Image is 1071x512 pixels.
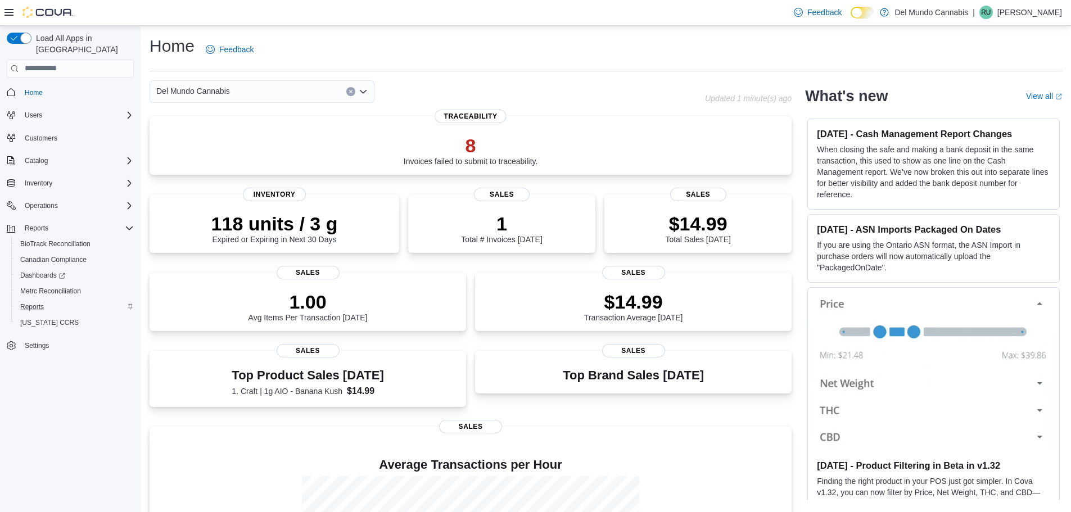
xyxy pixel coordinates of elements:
button: Settings [2,337,138,354]
span: Customers [25,134,57,143]
button: Users [2,107,138,123]
button: Home [2,84,138,101]
h3: [DATE] - ASN Imports Packaged On Dates [817,224,1050,235]
span: Settings [25,341,49,350]
div: Invoices failed to submit to traceability. [404,134,538,166]
button: Catalog [2,153,138,169]
span: Sales [439,420,502,433]
a: Canadian Compliance [16,253,91,266]
span: Sales [670,188,726,201]
span: Sales [602,344,665,357]
dd: $14.99 [347,384,384,398]
a: Metrc Reconciliation [16,284,85,298]
a: BioTrack Reconciliation [16,237,95,251]
span: Dashboards [20,271,65,280]
button: Open list of options [359,87,368,96]
button: Catalog [20,154,52,167]
span: Users [20,108,134,122]
span: Washington CCRS [16,316,134,329]
p: If you are using the Ontario ASN format, the ASN Import in purchase orders will now automatically... [817,239,1050,273]
button: Metrc Reconciliation [11,283,138,299]
span: Sales [277,344,340,357]
button: Users [20,108,47,122]
span: Load All Apps in [GEOGRAPHIC_DATA] [31,33,134,55]
button: Clear input [346,87,355,96]
a: Settings [20,339,53,352]
div: Total # Invoices [DATE] [461,212,542,244]
p: Del Mundo Cannabis [894,6,968,19]
span: Operations [20,199,134,212]
button: Inventory [2,175,138,191]
dt: 1. Craft | 1g AIO - Banana Kush [232,386,342,397]
p: When closing the safe and making a bank deposit in the same transaction, this used to show as one... [817,144,1050,200]
a: View allExternal link [1026,92,1062,101]
span: Canadian Compliance [16,253,134,266]
h3: Top Product Sales [DATE] [232,369,383,382]
img: Cova [22,7,73,18]
button: Reports [11,299,138,315]
span: Del Mundo Cannabis [156,84,230,98]
span: Reports [25,224,48,233]
span: Operations [25,201,58,210]
span: Inventory [243,188,306,201]
div: Transaction Average [DATE] [584,291,683,322]
p: Updated 1 minute(s) ago [705,94,792,103]
a: Customers [20,132,62,145]
p: 8 [404,134,538,157]
button: Inventory [20,176,57,190]
p: $14.99 [584,291,683,313]
p: 1.00 [248,291,368,313]
span: Feedback [807,7,842,18]
span: Feedback [219,44,254,55]
span: Sales [277,266,340,279]
a: Home [20,86,47,99]
span: Sales [602,266,665,279]
a: Dashboards [16,269,70,282]
h3: [DATE] - Product Filtering in Beta in v1.32 [817,460,1050,471]
span: Settings [20,338,134,352]
span: Home [20,85,134,99]
p: $14.99 [665,212,730,235]
h3: Top Brand Sales [DATE] [563,369,704,382]
h2: What's new [805,87,888,105]
span: Inventory [20,176,134,190]
svg: External link [1055,93,1062,100]
p: 118 units / 3 g [211,212,338,235]
p: 1 [461,212,542,235]
span: Inventory [25,179,52,188]
a: Feedback [201,38,258,61]
div: Expired or Expiring in Next 30 Days [211,212,338,244]
span: Canadian Compliance [20,255,87,264]
span: Metrc Reconciliation [16,284,134,298]
h1: Home [150,35,195,57]
button: Reports [2,220,138,236]
button: Canadian Compliance [11,252,138,268]
h4: Average Transactions per Hour [159,458,783,472]
span: Customers [20,131,134,145]
span: Sales [474,188,530,201]
button: Operations [2,198,138,214]
button: [US_STATE] CCRS [11,315,138,330]
div: Total Sales [DATE] [665,212,730,244]
a: Feedback [789,1,846,24]
button: Operations [20,199,62,212]
span: Metrc Reconciliation [20,287,81,296]
a: Reports [16,300,48,314]
span: BioTrack Reconciliation [16,237,134,251]
span: [US_STATE] CCRS [20,318,79,327]
span: Users [25,111,42,120]
button: BioTrack Reconciliation [11,236,138,252]
span: RU [981,6,991,19]
span: Dashboards [16,269,134,282]
button: Customers [2,130,138,146]
p: [PERSON_NAME] [997,6,1062,19]
span: Reports [16,300,134,314]
a: Dashboards [11,268,138,283]
p: | [973,6,975,19]
span: Reports [20,221,134,235]
span: Home [25,88,43,97]
span: Catalog [25,156,48,165]
span: Catalog [20,154,134,167]
button: Reports [20,221,53,235]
